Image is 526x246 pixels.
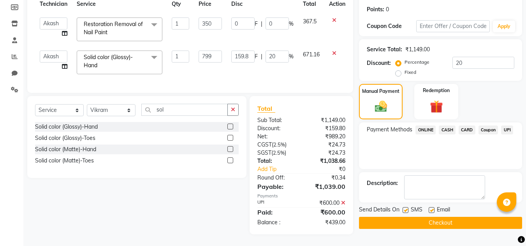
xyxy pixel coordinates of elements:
img: _cash.svg [371,99,391,113]
span: 671.16 [303,51,320,58]
div: Balance : [252,218,301,227]
div: ₹159.80 [301,124,351,133]
span: | [261,20,262,28]
div: ₹600.00 [301,208,351,217]
div: Payable: [252,182,301,191]
span: UPI [501,126,513,134]
div: ₹600.00 [301,199,351,207]
input: Search or Scan [141,104,228,116]
div: ₹1,039.00 [301,182,351,191]
div: Service Total: [367,45,402,54]
div: Payments [257,193,345,199]
div: Paid: [252,208,301,217]
span: CGST [257,141,272,148]
span: % [289,20,294,28]
div: Coupon Code [367,22,416,30]
span: Coupon [479,126,498,134]
input: Enter Offer / Coupon Code [416,20,490,32]
div: Solid color (Glossy)-Hand [35,123,98,131]
div: ₹0 [310,165,352,173]
div: Solid color (Glossy)-Toes [35,134,95,142]
label: Percentage [405,59,429,66]
div: ( ) [252,141,301,149]
span: CASH [439,126,456,134]
span: F [255,52,258,61]
span: Send Details On [359,206,399,215]
div: Sub Total: [252,116,301,124]
a: x [107,29,111,36]
span: | [261,52,262,61]
div: ₹24.73 [301,141,351,149]
span: F [255,20,258,28]
div: ( ) [252,149,301,157]
img: _gift.svg [426,99,447,115]
div: Description: [367,179,398,187]
button: Checkout [359,217,522,229]
label: Fixed [405,69,416,76]
button: Apply [493,21,515,32]
div: ₹0.34 [301,174,351,182]
div: Points: [367,5,384,14]
label: Manual Payment [362,88,399,95]
span: ONLINE [415,126,436,134]
div: ₹1,038.66 [301,157,351,165]
div: UPI [252,199,301,207]
span: Solid color (Glossy)-Hand [84,54,133,69]
a: Add Tip [252,165,310,173]
a: x [97,62,101,69]
div: ₹989.20 [301,133,351,141]
div: Net: [252,133,301,141]
div: ₹1,149.00 [301,116,351,124]
span: Restoration Removal of Nail Paint [84,21,143,36]
div: Total: [252,157,301,165]
div: 0 [386,5,389,14]
div: ₹24.73 [301,149,351,157]
div: Solid color (Matte)-Hand [35,145,96,154]
div: Discount: [367,59,391,67]
span: SMS [411,206,422,215]
div: Solid color (Matte)-Toes [35,157,94,165]
div: ₹439.00 [301,218,351,227]
span: Email [437,206,450,215]
span: % [289,52,294,61]
span: Payment Methods [367,126,412,134]
span: Total [257,105,275,113]
span: SGST [257,149,271,156]
div: Discount: [252,124,301,133]
div: Round Off: [252,174,301,182]
span: 367.5 [303,18,317,25]
label: Redemption [423,87,450,94]
div: ₹1,149.00 [405,45,430,54]
span: 2.5% [273,150,285,156]
span: 2.5% [273,141,285,148]
span: CARD [459,126,475,134]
